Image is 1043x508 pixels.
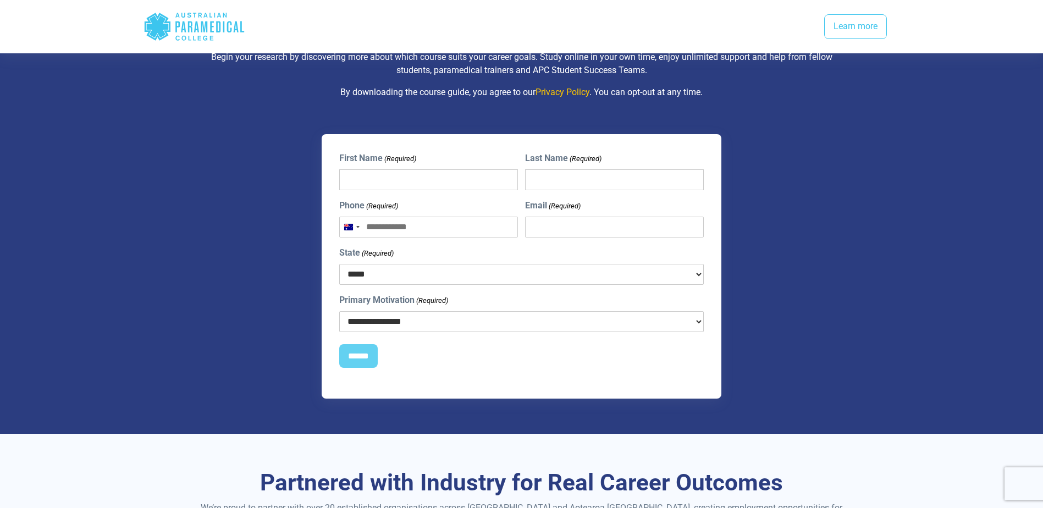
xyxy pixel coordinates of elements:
[525,199,581,212] label: Email
[200,86,843,99] p: By downloading the course guide, you agree to our . You can opt-out at any time.
[383,153,416,164] span: (Required)
[824,14,887,40] a: Learn more
[339,246,394,259] label: State
[525,152,601,165] label: Last Name
[569,153,602,164] span: (Required)
[536,87,589,97] a: Privacy Policy
[548,201,581,212] span: (Required)
[200,469,843,497] h3: Partnered with Industry for Real Career Outcomes
[340,217,363,237] button: Selected country
[361,248,394,259] span: (Required)
[415,295,448,306] span: (Required)
[339,152,416,165] label: First Name
[144,9,245,45] div: Australian Paramedical College
[200,51,843,77] p: Begin your research by discovering more about which course suits your career goals. Study online ...
[339,294,448,307] label: Primary Motivation
[365,201,398,212] span: (Required)
[339,199,398,212] label: Phone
